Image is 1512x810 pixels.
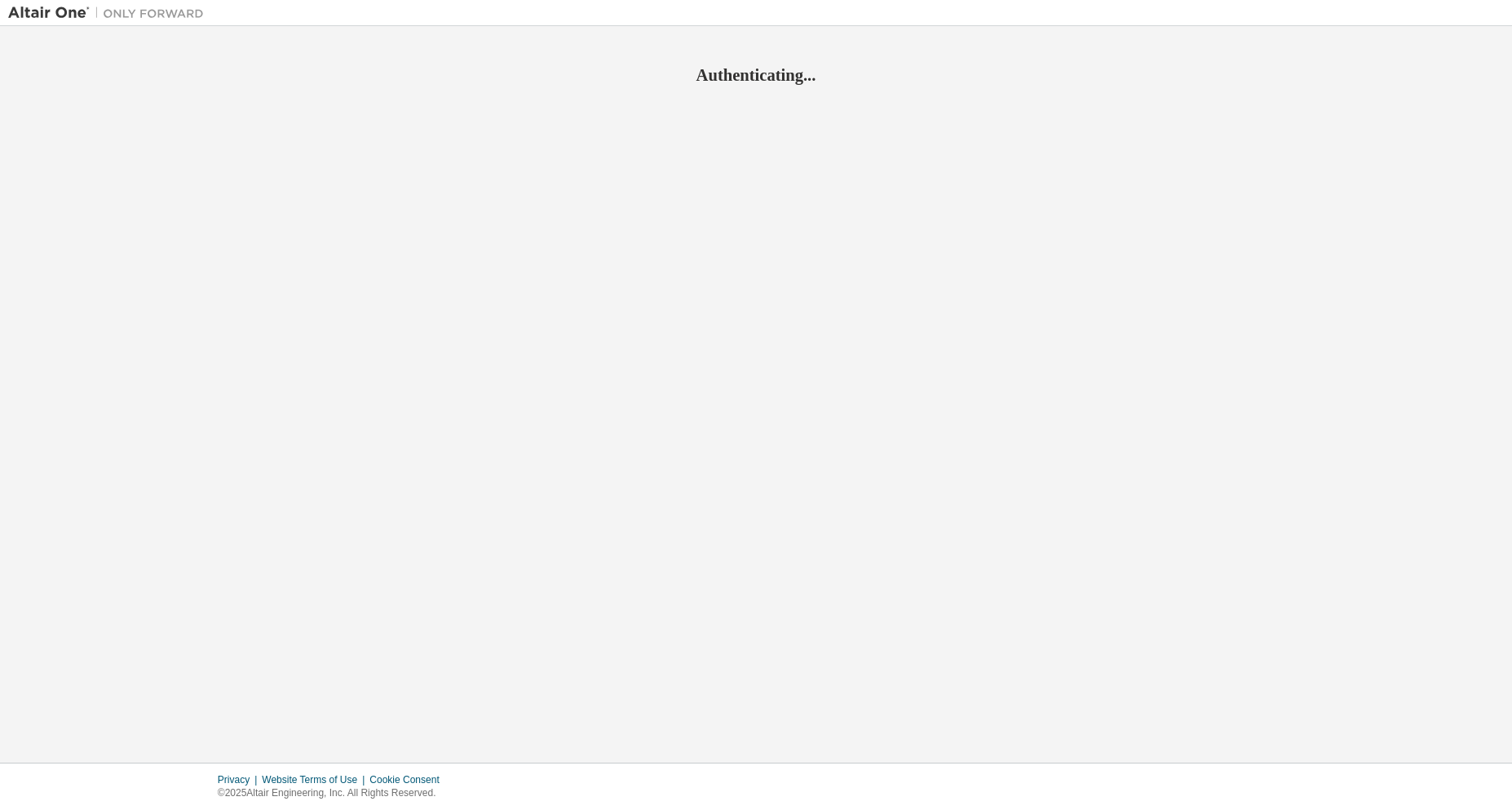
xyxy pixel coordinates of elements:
img: Altair One [8,5,212,21]
h2: Authenticating... [8,64,1504,86]
div: Cookie Consent [369,773,449,786]
div: Website Terms of Use [262,773,369,786]
p: © 2025 Altair Engineering, Inc. All Rights Reserved. [218,786,449,800]
div: Privacy [218,773,262,786]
